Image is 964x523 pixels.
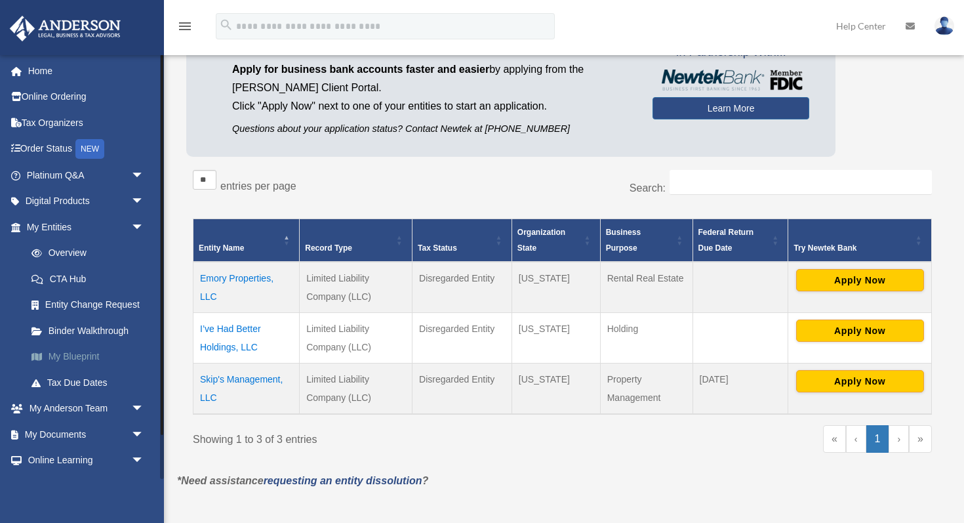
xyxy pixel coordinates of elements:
[934,16,954,35] img: User Pic
[220,180,296,192] label: entries per page
[517,228,565,253] span: Organization State
[18,344,164,370] a: My Blueprint
[909,425,932,453] a: Last
[131,473,157,500] span: arrow_drop_down
[18,240,157,266] a: Overview
[177,18,193,34] i: menu
[600,219,693,262] th: Business Purpose: Activate to sort
[653,97,809,119] a: Learn More
[300,312,412,363] td: Limited Liability Company (LLC)
[9,214,164,240] a: My Entitiesarrow_drop_down
[630,182,666,194] label: Search:
[9,421,164,448] a: My Documentsarrow_drop_down
[9,110,164,136] a: Tax Organizers
[131,214,157,241] span: arrow_drop_down
[788,219,932,262] th: Try Newtek Bank : Activate to sort
[232,121,633,137] p: Questions about your application status? Contact Newtek at [PHONE_NUMBER]
[866,425,889,453] a: 1
[693,363,788,414] td: [DATE]
[75,139,104,159] div: NEW
[512,262,600,313] td: [US_STATE]
[659,70,803,91] img: NewtekBankLogoSM.png
[18,266,164,292] a: CTA Hub
[232,97,633,115] p: Click "Apply Now" next to one of your entities to start an application.
[177,23,193,34] a: menu
[9,473,164,499] a: Billingarrow_drop_down
[9,188,164,215] a: Digital Productsarrow_drop_down
[9,136,164,163] a: Order StatusNEW
[9,162,164,188] a: Platinum Q&Aarrow_drop_down
[9,396,164,422] a: My Anderson Teamarrow_drop_down
[412,262,512,313] td: Disregarded Entity
[131,396,157,423] span: arrow_drop_down
[796,370,924,392] button: Apply Now
[131,162,157,189] span: arrow_drop_down
[193,312,300,363] td: I’ve Had Better Holdings, LLC
[131,421,157,448] span: arrow_drop_down
[131,448,157,474] span: arrow_drop_down
[131,188,157,215] span: arrow_drop_down
[18,292,164,318] a: Entity Change Request
[193,219,300,262] th: Entity Name: Activate to invert sorting
[219,18,233,32] i: search
[412,312,512,363] td: Disregarded Entity
[199,243,244,253] span: Entity Name
[9,84,164,110] a: Online Ordering
[793,240,912,256] div: Try Newtek Bank
[6,16,125,41] img: Anderson Advisors Platinum Portal
[600,363,693,414] td: Property Management
[600,312,693,363] td: Holding
[9,448,164,474] a: Online Learningarrow_drop_down
[512,219,600,262] th: Organization State: Activate to sort
[193,363,300,414] td: Skip's Management, LLC
[193,425,553,449] div: Showing 1 to 3 of 3 entries
[232,60,633,97] p: by applying from the [PERSON_NAME] Client Portal.
[232,64,489,75] span: Apply for business bank accounts faster and easier
[512,312,600,363] td: [US_STATE]
[300,262,412,313] td: Limited Liability Company (LLC)
[698,228,754,253] span: Federal Return Due Date
[796,269,924,291] button: Apply Now
[264,475,422,486] a: requesting an entity dissolution
[18,369,164,396] a: Tax Due Dates
[412,363,512,414] td: Disregarded Entity
[606,228,641,253] span: Business Purpose
[18,318,164,344] a: Binder Walkthrough
[9,58,164,84] a: Home
[846,425,866,453] a: Previous
[600,262,693,313] td: Rental Real Estate
[412,219,512,262] th: Tax Status: Activate to sort
[193,262,300,313] td: Emory Properties, LLC
[305,243,352,253] span: Record Type
[300,363,412,414] td: Limited Liability Company (LLC)
[823,425,846,453] a: First
[300,219,412,262] th: Record Type: Activate to sort
[512,363,600,414] td: [US_STATE]
[418,243,457,253] span: Tax Status
[693,219,788,262] th: Federal Return Due Date: Activate to sort
[796,320,924,342] button: Apply Now
[889,425,909,453] a: Next
[177,475,428,486] em: *Need assistance ?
